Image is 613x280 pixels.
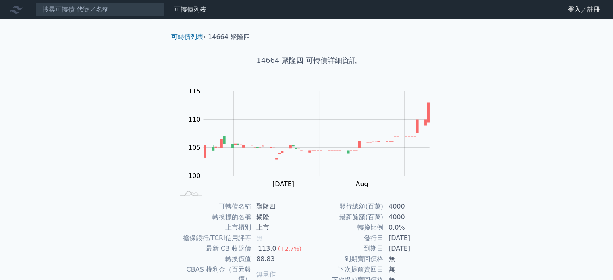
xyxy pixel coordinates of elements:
td: 轉換價值 [175,254,251,264]
a: 可轉債列表 [171,33,204,41]
span: 無 [256,234,263,242]
td: [DATE] [384,243,439,254]
li: 14664 聚隆四 [208,32,250,42]
span: (+2.7%) [278,245,301,252]
td: 0.0% [384,222,439,233]
input: 搜尋可轉債 代號／名稱 [35,3,164,17]
li: › [171,32,206,42]
td: 到期賣回價格 [307,254,384,264]
td: 4000 [384,201,439,212]
tspan: 105 [188,144,201,151]
td: 可轉債名稱 [175,201,251,212]
tspan: Aug [355,180,368,188]
td: 下次提前賣回日 [307,264,384,275]
td: 無 [384,264,439,275]
td: 上市櫃別 [175,222,251,233]
td: 聚隆 [251,212,307,222]
tspan: 115 [188,87,201,95]
td: 到期日 [307,243,384,254]
td: 聚隆四 [251,201,307,212]
td: 最新餘額(百萬) [307,212,384,222]
td: 轉換比例 [307,222,384,233]
div: 113.0 [256,244,278,253]
tspan: [DATE] [272,180,294,188]
span: 無承作 [256,270,276,278]
tspan: 100 [188,172,201,180]
a: 可轉債列表 [174,6,206,13]
tspan: 110 [188,116,201,123]
a: 登入／註冊 [561,3,607,16]
td: 88.83 [251,254,307,264]
g: Series [204,103,430,159]
g: Chart [183,87,441,188]
td: 上市 [251,222,307,233]
h1: 14664 聚隆四 可轉債詳細資訊 [165,55,449,66]
td: 無 [384,254,439,264]
td: 4000 [384,212,439,222]
td: 擔保銀行/TCRI信用評等 [175,233,251,243]
td: [DATE] [384,233,439,243]
td: 發行日 [307,233,384,243]
td: 最新 CB 收盤價 [175,243,251,254]
td: 轉換標的名稱 [175,212,251,222]
td: 發行總額(百萬) [307,201,384,212]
